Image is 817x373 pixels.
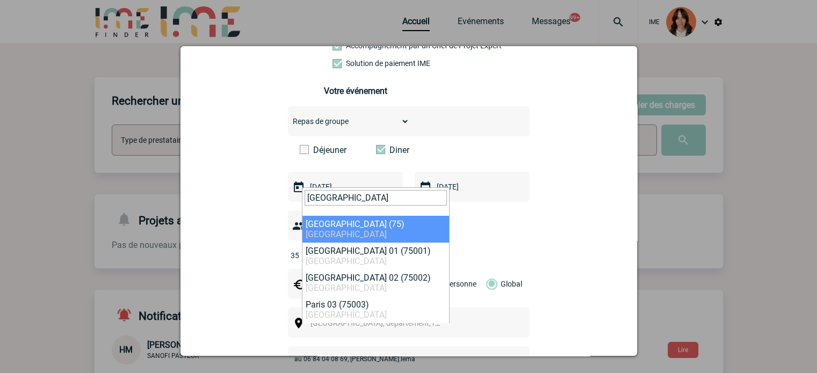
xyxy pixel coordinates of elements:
[302,216,449,243] li: [GEOGRAPHIC_DATA] (75)
[332,59,380,68] label: Conformité aux process achat client, Prise en charge de la facturation, Mutualisation de plusieur...
[310,319,460,327] span: [GEOGRAPHIC_DATA], département, région...
[306,256,387,266] span: [GEOGRAPHIC_DATA]
[434,180,508,194] input: Date de fin
[307,180,381,194] input: Date de début
[332,41,380,50] label: Prestation payante
[300,145,361,155] label: Déjeuner
[302,296,449,323] li: Paris 03 (75003)
[302,243,449,269] li: [GEOGRAPHIC_DATA] 01 (75001)
[302,269,449,296] li: [GEOGRAPHIC_DATA] 02 (75002)
[288,248,389,262] input: Nombre de participants
[376,145,438,155] label: Diner
[306,229,387,239] span: [GEOGRAPHIC_DATA]
[306,310,387,320] span: [GEOGRAPHIC_DATA]
[306,283,387,293] span: [GEOGRAPHIC_DATA]
[324,86,493,96] h3: Votre événement
[288,354,501,368] input: Nom de l'événement
[486,269,493,299] label: Global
